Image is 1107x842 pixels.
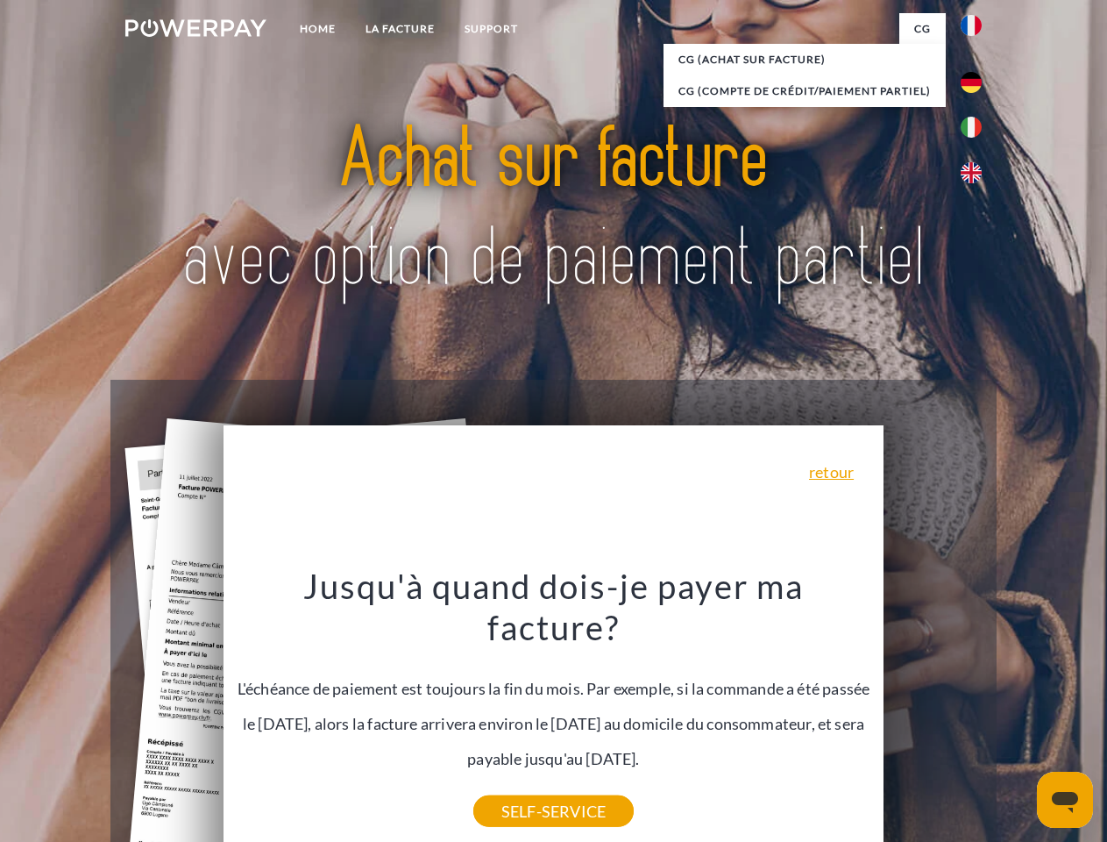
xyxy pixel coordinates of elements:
[809,464,854,480] a: retour
[234,565,874,811] div: L'échéance de paiement est toujours la fin du mois. Par exemple, si la commande a été passée le [...
[663,44,946,75] a: CG (achat sur facture)
[473,796,634,827] a: SELF-SERVICE
[167,84,940,336] img: title-powerpay_fr.svg
[1037,772,1093,828] iframe: Bouton de lancement de la fenêtre de messagerie
[899,13,946,45] a: CG
[961,117,982,138] img: it
[285,13,351,45] a: Home
[961,162,982,183] img: en
[450,13,533,45] a: Support
[663,75,946,107] a: CG (Compte de crédit/paiement partiel)
[961,72,982,93] img: de
[961,15,982,36] img: fr
[125,19,266,37] img: logo-powerpay-white.svg
[351,13,450,45] a: LA FACTURE
[234,565,874,649] h3: Jusqu'à quand dois-je payer ma facture?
